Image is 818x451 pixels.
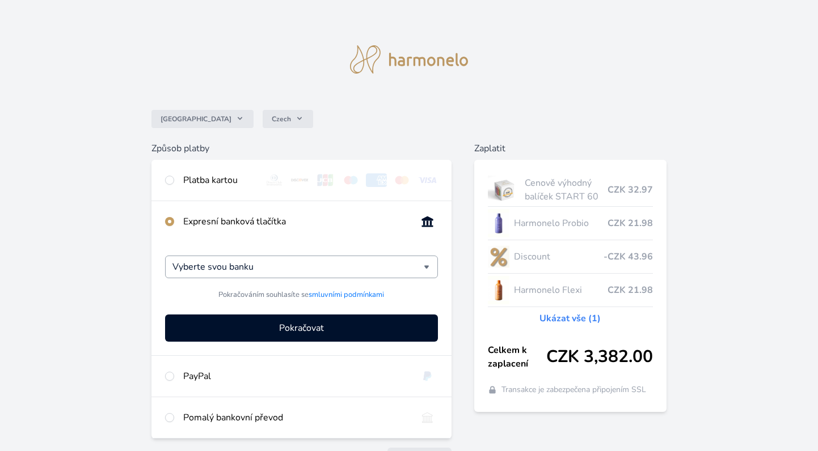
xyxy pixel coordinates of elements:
[546,347,653,367] span: CZK 3,382.00
[340,173,361,187] img: maestro.svg
[183,215,408,228] div: Expresní banková tlačítka
[525,176,608,203] span: Cenově výhodný balíček START 60
[488,242,509,271] img: discount-lo.png
[514,283,608,297] span: Harmonelo Flexi
[417,411,438,424] img: bankTransfer_IBAN.svg
[315,173,336,187] img: jcb.svg
[279,321,324,335] span: Pokračovat
[272,114,291,124] span: Czech
[183,411,408,424] div: Pomalý bankovní převod
[608,283,653,297] span: CZK 21.98
[263,110,313,128] button: Czech
[183,369,408,383] div: PayPal
[514,250,604,263] span: Discount
[488,343,546,371] span: Celkem k zaplacení
[309,290,384,300] a: smluvními podmínkami
[183,173,255,187] div: Platba kartou
[474,142,667,155] h6: Zaplatit
[608,216,653,230] span: CZK 21.98
[488,276,509,304] img: CLEAN_FLEXI_se_stinem_x-hi_(1)-lo.jpg
[165,256,438,278] div: Vyberte svou banku
[608,183,653,197] span: CZK 32.97
[161,114,231,124] span: [GEOGRAPHIC_DATA]
[501,384,646,395] span: Transakce je zabezpečena připojením SSL
[218,290,384,300] span: Pokračováním souhlasíte se
[350,45,468,74] img: logo.svg
[417,215,438,228] img: onlineBanking_CZ.svg
[604,250,653,263] span: -CZK 43.96
[165,314,438,342] button: Pokračovat
[151,142,452,155] h6: Způsob platby
[172,260,424,274] input: Hledat...
[488,209,509,237] img: CLEAN_PROBIO_se_stinem_x-lo.jpg
[264,173,285,187] img: diners.svg
[391,173,412,187] img: mc.svg
[151,110,254,128] button: [GEOGRAPHIC_DATA]
[539,312,601,325] a: Ukázat vše (1)
[417,369,438,383] img: paypal.svg
[417,173,438,187] img: visa.svg
[366,173,387,187] img: amex.svg
[289,173,310,187] img: discover.svg
[488,176,520,204] img: start.jpg
[514,216,608,230] span: Harmonelo Probio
